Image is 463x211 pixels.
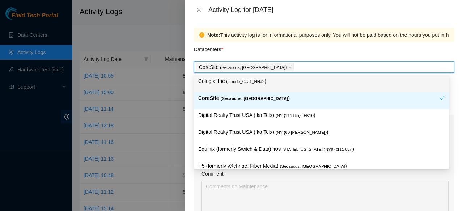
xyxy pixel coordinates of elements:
strong: Note: [207,31,220,39]
p: CoreSite ) [198,94,439,102]
p: Digital Realty Trust USA (fka Telx) ) [198,128,445,136]
span: check [439,96,445,101]
span: ( [US_STATE], [US_STATE] (NY9) {111 8th} [272,147,352,151]
p: Equinix (formerly Switch & Data) ) [198,145,445,153]
label: Comment [201,170,224,178]
span: ( NY {60 [PERSON_NAME]} [276,130,327,135]
button: Close [194,6,204,13]
span: ( Secaucus, [GEOGRAPHIC_DATA] [280,164,345,168]
p: Datacenters [194,42,223,53]
p: Digital Realty Trust USA (fka Telx) ) [198,111,445,119]
span: close [288,65,292,69]
p: H5 (formerly vXchnge, Fiber Media) ) [198,162,445,170]
div: Activity Log for [DATE] [208,6,454,14]
span: exclamation-circle [199,32,204,38]
span: ( Secaucus, [GEOGRAPHIC_DATA] [220,96,288,101]
p: Cologix, Inc ) [198,77,445,85]
span: ( NY {111 8th} JFK10 [276,113,314,118]
span: ( Secaucus, [GEOGRAPHIC_DATA] [220,65,285,70]
span: close [196,7,202,13]
span: ( Linode_CJJ1_NNJ2 [226,79,264,84]
p: CoreSite ) [199,63,287,71]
